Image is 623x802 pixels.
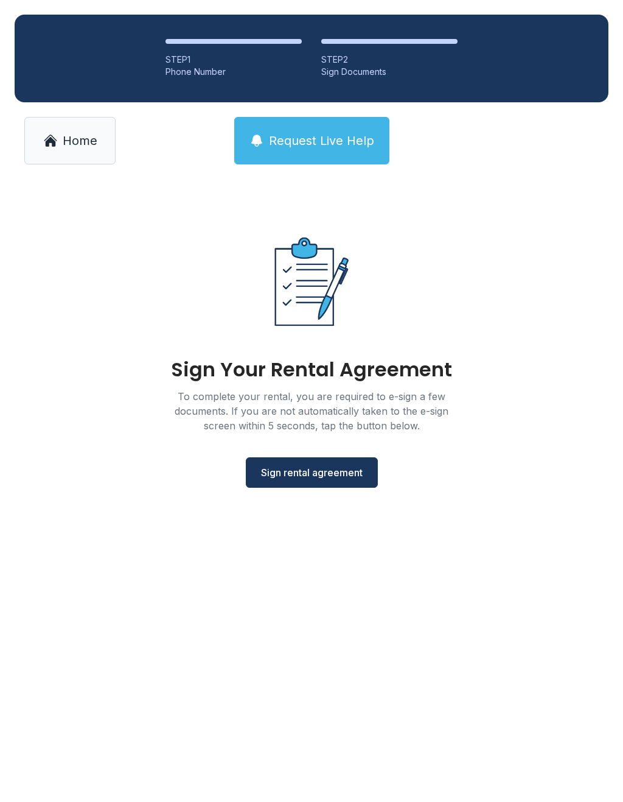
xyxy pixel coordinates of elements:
[159,389,464,433] div: To complete your rental, you are required to e-sign a few documents. If you are not automatically...
[165,66,302,78] div: Phone Number
[171,360,452,379] div: Sign Your Rental Agreement
[261,465,363,480] span: Sign rental agreement
[321,54,458,66] div: STEP 2
[165,54,302,66] div: STEP 1
[269,132,374,149] span: Request Live Help
[248,218,375,345] img: Rental agreement document illustration
[63,132,97,149] span: Home
[321,66,458,78] div: Sign Documents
